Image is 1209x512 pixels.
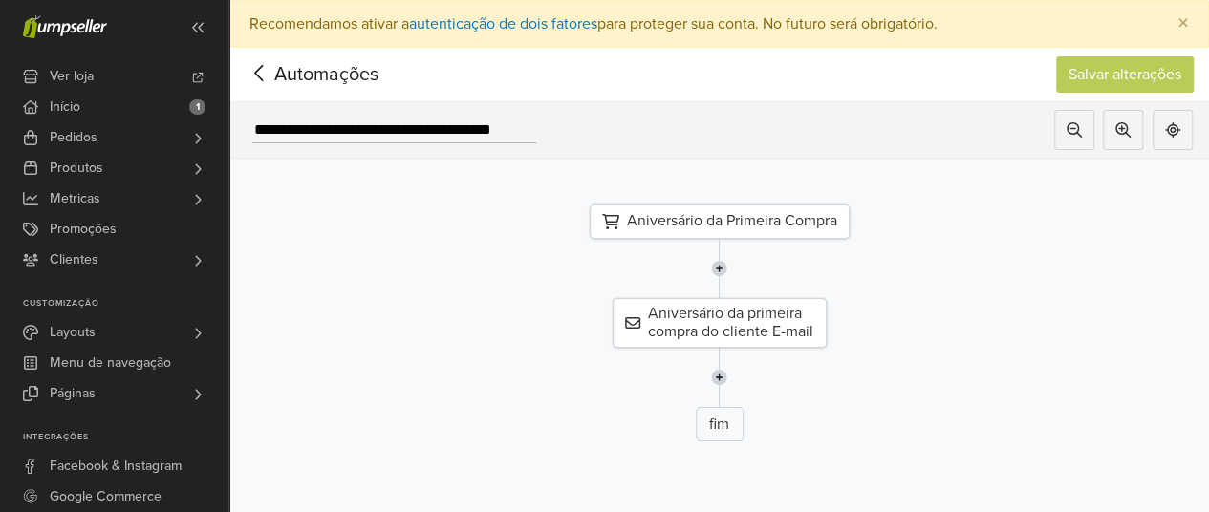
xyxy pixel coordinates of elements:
span: Automações [245,60,349,89]
span: Clientes [50,245,98,275]
span: Início [50,92,80,122]
a: autenticação de dois fatores [409,14,597,33]
div: Aniversário da primeira compra do cliente E-mail [613,298,827,348]
div: Aniversário da Primeira Compra [590,204,850,239]
span: Google Commerce [50,481,162,512]
p: Customização [23,298,228,309]
span: Facebook & Instagram [50,451,182,481]
button: Salvar alterações [1056,56,1194,93]
span: 1 [189,99,205,115]
span: × [1177,10,1189,37]
p: Integrações [23,432,228,443]
img: line-7960e5f4d2b50ad2986e.svg [711,239,727,298]
span: Metricas [50,183,100,214]
div: fim [696,407,744,441]
span: Páginas [50,378,96,409]
span: Menu de navegação [50,348,171,378]
span: Promoções [50,214,117,245]
span: Ver loja [50,61,94,92]
img: line-7960e5f4d2b50ad2986e.svg [711,348,727,407]
button: Close [1158,1,1208,47]
span: Pedidos [50,122,97,153]
span: Layouts [50,317,96,348]
span: Produtos [50,153,103,183]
